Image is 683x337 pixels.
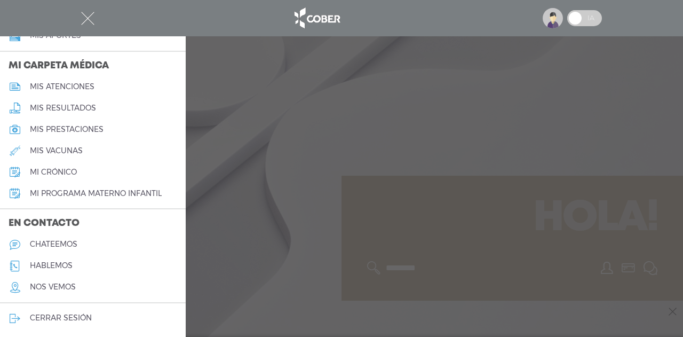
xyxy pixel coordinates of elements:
[30,104,96,113] h5: mis resultados
[30,31,81,40] h5: Mis aportes
[30,240,77,249] h5: chateemos
[30,82,94,91] h5: mis atenciones
[543,8,563,28] img: profile-placeholder.svg
[289,5,345,31] img: logo_cober_home-white.png
[30,168,77,177] h5: mi crónico
[30,146,83,155] h5: mis vacunas
[30,283,76,292] h5: nos vemos
[30,314,92,323] h5: cerrar sesión
[81,12,94,25] img: Cober_menu-close-white.svg
[30,125,104,134] h5: mis prestaciones
[30,261,73,270] h5: hablemos
[30,189,162,198] h5: mi programa materno infantil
